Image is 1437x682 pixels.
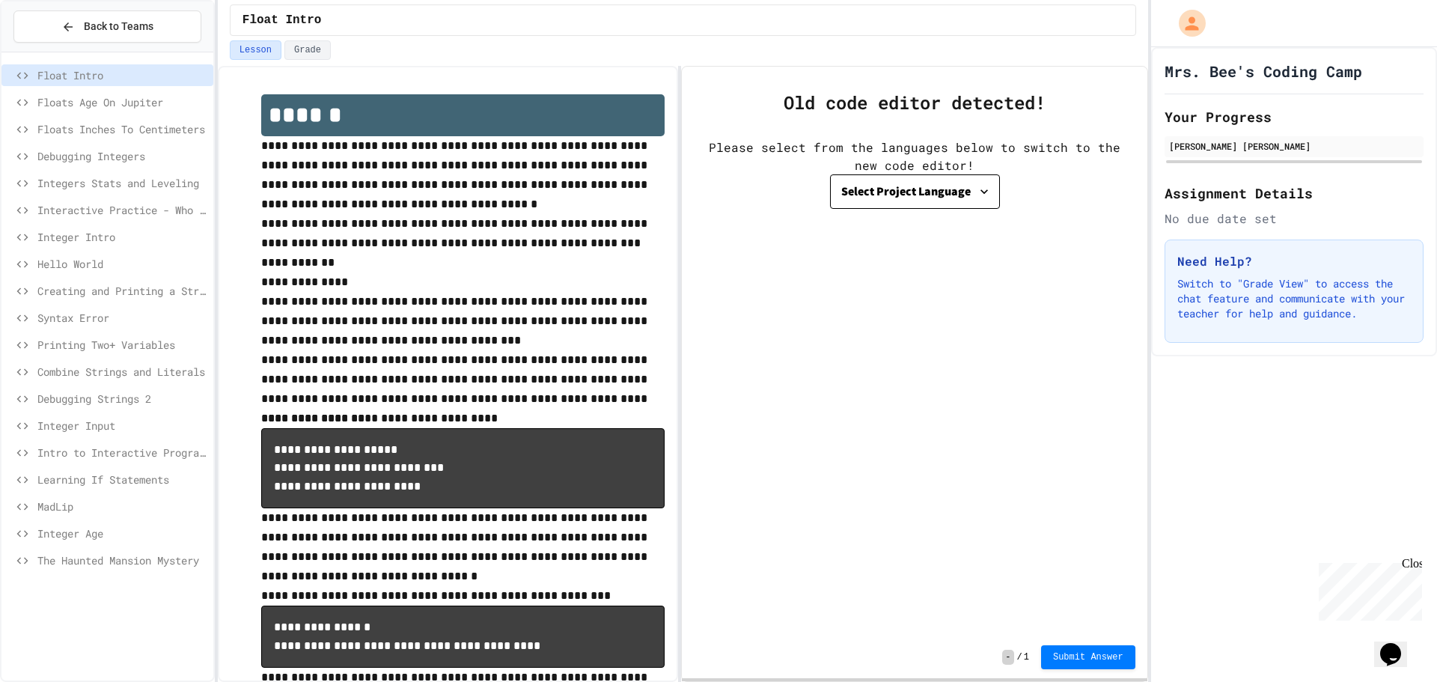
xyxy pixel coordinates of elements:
[784,89,1046,116] div: Old code editor detected!
[37,94,207,110] span: Floats Age On Jupiter
[242,11,322,29] span: Float Intro
[37,202,207,218] span: Interactive Practice - Who Are You?
[1017,651,1022,663] span: /
[284,40,331,60] button: Grade
[1002,650,1013,665] span: -
[37,337,207,353] span: Printing Two+ Variables
[1165,106,1424,127] h2: Your Progress
[37,445,207,460] span: Intro to Interactive Programs
[1024,651,1029,663] span: 1
[37,310,207,326] span: Syntax Error
[1041,645,1135,669] button: Submit Answer
[37,229,207,245] span: Integer Intro
[84,19,153,34] span: Back to Teams
[1177,252,1411,270] h3: Need Help?
[37,391,207,407] span: Debugging Strings 2
[37,175,207,191] span: Integers Stats and Leveling
[1169,139,1419,153] div: [PERSON_NAME] [PERSON_NAME]
[1374,622,1422,667] iframe: chat widget
[6,6,103,95] div: Chat with us now!Close
[37,472,207,487] span: Learning If Statements
[1163,6,1209,40] div: My Account
[37,526,207,541] span: Integer Age
[841,181,971,202] div: Select Project Language
[1165,61,1362,82] h1: Mrs. Bee's Coding Camp
[13,10,201,43] button: Back to Teams
[37,121,207,137] span: Floats Inches To Centimeters
[1165,210,1424,228] div: No due date set
[1177,276,1411,321] p: Switch to "Grade View" to access the chat feature and communicate with your teacher for help and ...
[830,174,1000,209] button: Select Project Language
[37,552,207,568] span: The Haunted Mansion Mystery
[704,138,1124,174] div: Please select from the languages below to switch to the new code editor!
[1165,183,1424,204] h2: Assignment Details
[37,148,207,164] span: Debugging Integers
[37,256,207,272] span: Hello World
[37,364,207,380] span: Combine Strings and Literals
[1053,651,1123,663] span: Submit Answer
[37,283,207,299] span: Creating and Printing a String Variable
[1313,557,1422,621] iframe: chat widget
[230,40,281,60] button: Lesson
[37,499,207,514] span: MadLip
[37,418,207,433] span: Integer Input
[37,67,207,83] span: Float Intro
